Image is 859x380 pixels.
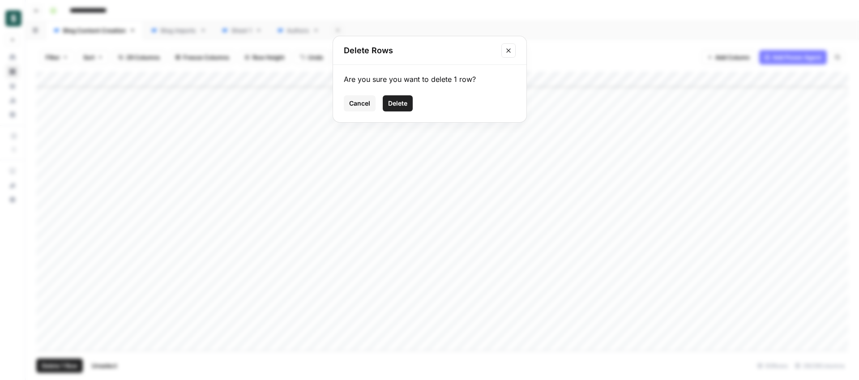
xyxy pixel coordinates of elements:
[388,99,407,108] span: Delete
[501,43,516,58] button: Close modal
[344,95,376,111] button: Cancel
[383,95,413,111] button: Delete
[344,44,496,57] h2: Delete Rows
[344,74,516,85] div: Are you sure you want to delete 1 row?
[349,99,370,108] span: Cancel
